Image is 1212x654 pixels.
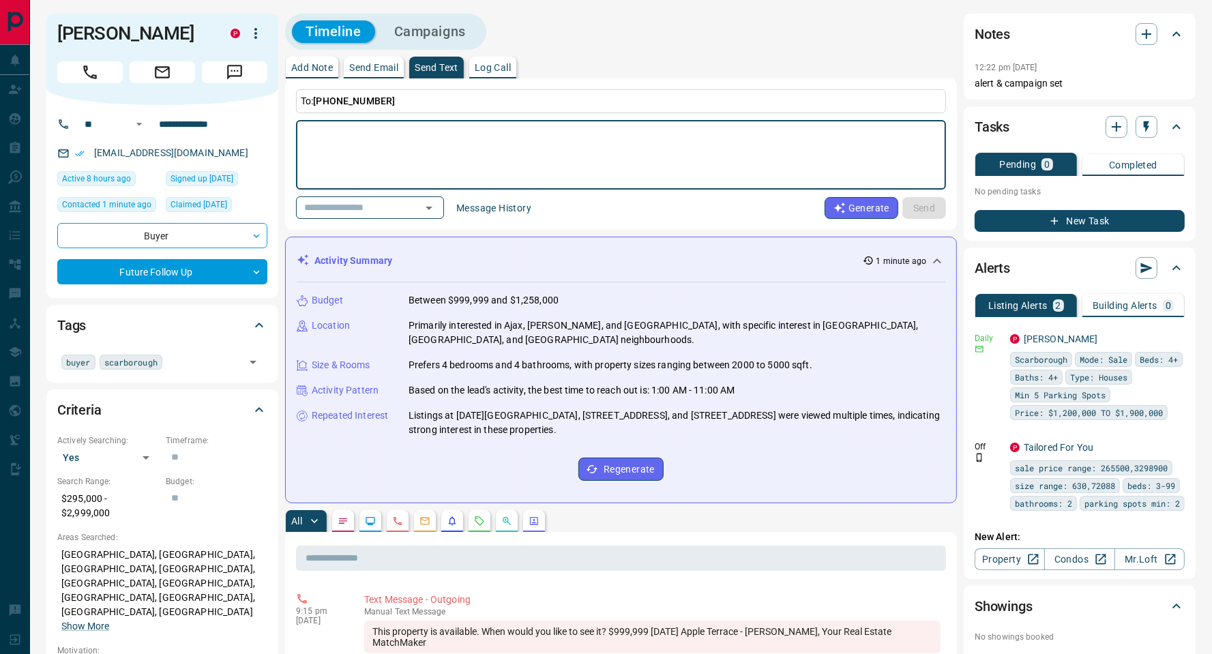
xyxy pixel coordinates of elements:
[1114,548,1185,570] a: Mr.Loft
[312,358,370,372] p: Size & Rooms
[419,516,430,526] svg: Emails
[231,29,240,38] div: property.ca
[75,149,85,158] svg: Email Verified
[57,393,267,426] div: Criteria
[381,20,479,43] button: Campaigns
[501,516,512,526] svg: Opportunities
[419,198,439,218] button: Open
[57,197,159,216] div: Sun Aug 17 2025
[364,621,941,653] div: This property is available. When would you like to see it? $999,999 [DATE] Apple Terrace - [PERSO...
[975,63,1037,72] p: 12:22 pm [DATE]
[62,172,131,185] span: Active 8 hours ago
[975,530,1185,544] p: New Alert:
[975,181,1185,202] p: No pending tasks
[166,197,267,216] div: Sun Jul 27 2025
[1109,160,1157,170] p: Completed
[364,593,941,607] p: Text Message - Outgoing
[975,110,1185,143] div: Tasks
[448,197,540,219] button: Message History
[1140,353,1178,366] span: Beds: 4+
[296,616,344,625] p: [DATE]
[130,61,195,83] span: Email
[291,63,333,72] p: Add Note
[338,516,349,526] svg: Notes
[202,61,267,83] span: Message
[409,293,559,308] p: Between $999,999 and $1,258,000
[975,210,1185,232] button: New Task
[975,257,1010,279] h2: Alerts
[296,606,344,616] p: 9:15 pm
[975,23,1010,45] h2: Notes
[57,447,159,469] div: Yes
[312,318,350,333] p: Location
[1015,479,1115,492] span: size range: 630,72088
[1024,333,1098,344] a: [PERSON_NAME]
[365,516,376,526] svg: Lead Browsing Activity
[349,63,398,72] p: Send Email
[1093,301,1157,310] p: Building Alerts
[876,255,926,267] p: 1 minute ago
[1015,370,1058,384] span: Baths: 4+
[975,548,1045,570] a: Property
[447,516,458,526] svg: Listing Alerts
[474,516,485,526] svg: Requests
[57,61,123,83] span: Call
[1015,388,1106,402] span: Min 5 Parking Spots
[61,619,109,634] button: Show More
[166,475,267,488] p: Budget:
[66,355,91,369] span: buyer
[57,434,159,447] p: Actively Searching:
[578,458,664,481] button: Regenerate
[409,358,812,372] p: Prefers 4 bedrooms and 4 bathrooms, with property sizes ranging between 2000 to 5000 sqft.
[825,197,898,219] button: Generate
[243,353,263,372] button: Open
[297,248,945,273] div: Activity Summary1 minute ago
[975,252,1185,284] div: Alerts
[57,259,267,284] div: Future Follow Up
[1080,353,1127,366] span: Mode: Sale
[975,453,984,462] svg: Push Notification Only
[1070,370,1127,384] span: Type: Houses
[415,63,458,72] p: Send Text
[312,383,379,398] p: Activity Pattern
[975,116,1009,138] h2: Tasks
[296,89,946,113] p: To:
[409,383,735,398] p: Based on the lead's activity, the best time to reach out is: 1:00 AM - 11:00 AM
[409,408,945,437] p: Listings at [DATE][GEOGRAPHIC_DATA], [STREET_ADDRESS], and [STREET_ADDRESS] were viewed multiple ...
[975,595,1033,617] h2: Showings
[988,301,1048,310] p: Listing Alerts
[62,198,151,211] span: Contacted 1 minute ago
[291,516,302,526] p: All
[104,355,158,369] span: scarborough
[57,475,159,488] p: Search Range:
[292,20,375,43] button: Timeline
[1015,406,1163,419] span: Price: $1,200,000 TO $1,900,000
[57,399,102,421] h2: Criteria
[975,590,1185,623] div: Showings
[975,344,984,354] svg: Email
[975,631,1185,643] p: No showings booked
[529,516,540,526] svg: Agent Actions
[1024,442,1093,453] a: Tailored For You
[409,318,945,347] p: Primarily interested in Ajax, [PERSON_NAME], and [GEOGRAPHIC_DATA], with specific interest in [GE...
[57,223,267,248] div: Buyer
[1044,548,1114,570] a: Condos
[313,95,395,106] span: [PHONE_NUMBER]
[57,488,159,524] p: $295,000 - $2,999,000
[975,18,1185,50] div: Notes
[1010,334,1020,344] div: property.ca
[94,147,248,158] a: [EMAIL_ADDRESS][DOMAIN_NAME]
[1015,353,1067,366] span: Scarborough
[312,408,388,423] p: Repeated Interest
[1127,479,1175,492] span: beds: 3-99
[171,198,227,211] span: Claimed [DATE]
[1166,301,1171,310] p: 0
[131,116,147,132] button: Open
[57,314,86,336] h2: Tags
[166,434,267,447] p: Timeframe:
[1084,496,1180,510] span: parking spots min: 2
[57,23,210,44] h1: [PERSON_NAME]
[1044,160,1050,169] p: 0
[975,441,1002,453] p: Off
[1056,301,1061,310] p: 2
